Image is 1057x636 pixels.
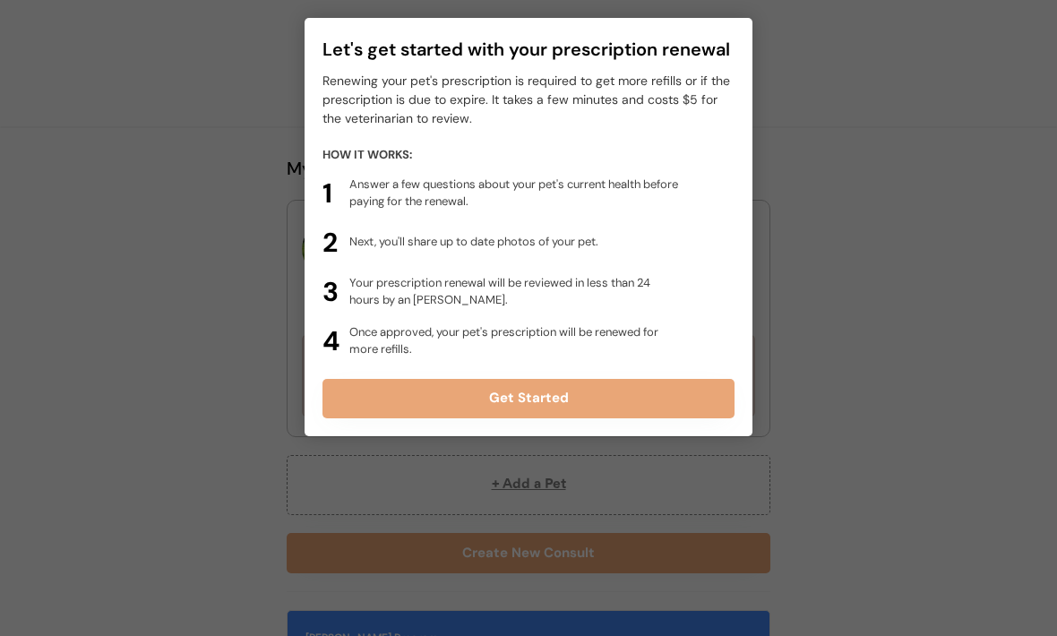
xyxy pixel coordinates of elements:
[349,233,598,251] div: Next, you'll share up to date photos of your pet.
[322,222,340,262] div: 2
[349,274,679,309] div: Your prescription renewal will be reviewed in less than 24 hours by an [PERSON_NAME].
[322,36,735,63] div: Let's get started with your prescription renewal
[322,271,340,312] div: 3
[349,176,679,211] div: Answer a few questions about your pet's current health before paying for the renewal.
[322,146,412,164] div: HOW IT WORKS:
[322,72,735,128] div: Renewing your pet's prescription is required to get more refills or if the prescription is due to...
[322,321,340,361] div: 4
[349,323,679,358] div: Once approved, your pet's prescription will be renewed for more refills.
[322,379,735,418] button: Get Started
[322,173,340,213] div: 1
